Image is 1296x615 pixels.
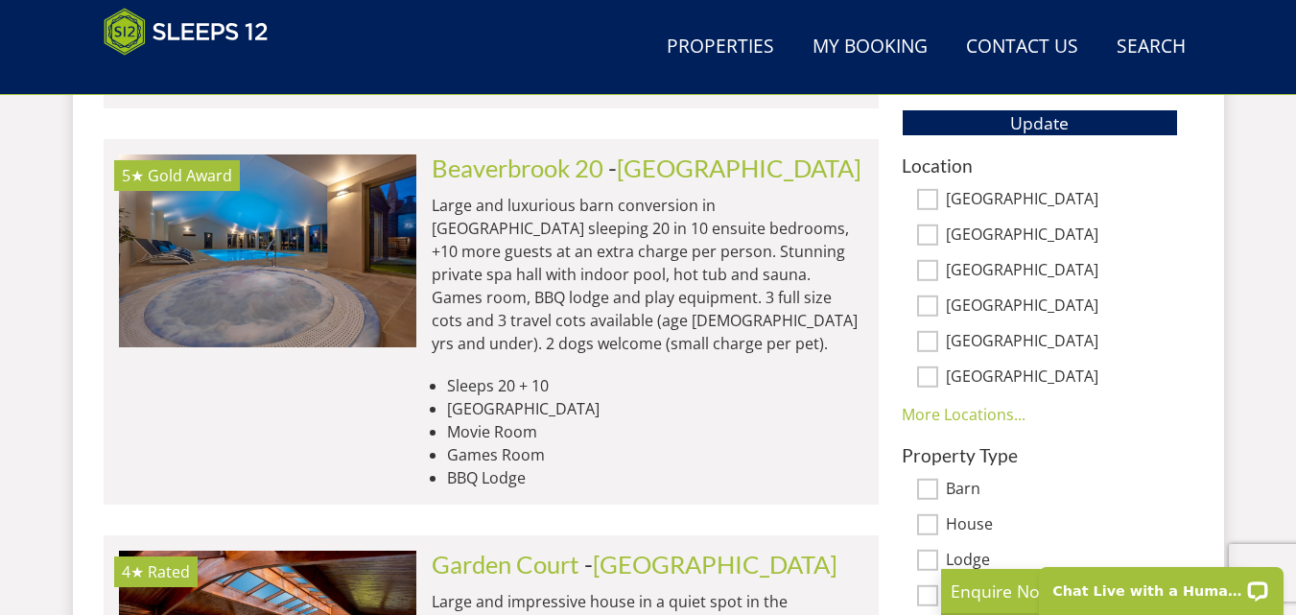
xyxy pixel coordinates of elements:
[946,225,1178,247] label: [GEOGRAPHIC_DATA]
[1026,555,1296,615] iframe: LiveChat chat widget
[946,332,1178,353] label: [GEOGRAPHIC_DATA]
[958,26,1086,69] a: Contact Us
[447,397,863,420] li: [GEOGRAPHIC_DATA]
[1010,111,1069,134] span: Update
[946,480,1178,501] label: Barn
[593,550,837,579] a: [GEOGRAPHIC_DATA]
[608,154,861,182] span: -
[946,190,1178,211] label: [GEOGRAPHIC_DATA]
[584,550,837,579] span: -
[946,367,1178,389] label: [GEOGRAPHIC_DATA]
[951,579,1238,603] p: Enquire Now
[432,550,579,579] a: Garden Court
[104,8,269,56] img: Sleeps 12
[432,194,863,355] p: Large and luxurious barn conversion in [GEOGRAPHIC_DATA] sleeping 20 in 10 ensuite bedrooms, +10 ...
[946,261,1178,282] label: [GEOGRAPHIC_DATA]
[148,561,190,582] span: Rated
[432,154,603,182] a: Beaverbrook 20
[447,374,863,397] li: Sleeps 20 + 10
[946,551,1178,572] label: Lodge
[148,165,232,186] span: Beaverbrook 20 has been awarded a Gold Award by Visit England
[902,155,1178,176] h3: Location
[805,26,935,69] a: My Booking
[902,445,1178,465] h3: Property Type
[902,109,1178,136] button: Update
[946,515,1178,536] label: House
[122,561,144,582] span: Garden Court has a 4 star rating under the Quality in Tourism Scheme
[659,26,782,69] a: Properties
[119,154,416,346] a: 5★ Gold Award
[1109,26,1193,69] a: Search
[946,296,1178,318] label: [GEOGRAPHIC_DATA]
[119,154,416,346] img: open-uri20231109-24-i3m3zx.original.
[122,165,144,186] span: Beaverbrook 20 has a 5 star rating under the Quality in Tourism Scheme
[617,154,861,182] a: [GEOGRAPHIC_DATA]
[447,420,863,443] li: Movie Room
[94,67,295,83] iframe: Customer reviews powered by Trustpilot
[447,443,863,466] li: Games Room
[902,404,1025,425] a: More Locations...
[447,466,863,489] li: BBQ Lodge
